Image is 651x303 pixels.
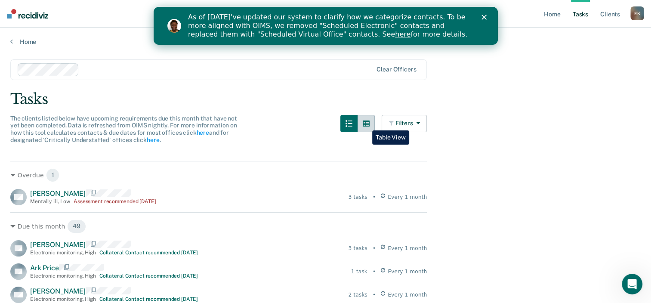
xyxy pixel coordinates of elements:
[10,38,641,46] a: Home
[99,273,198,279] div: Collateral Contact recommended [DATE]
[373,268,376,275] div: •
[241,23,257,31] a: here
[10,90,641,108] div: Tasks
[30,287,86,295] span: [PERSON_NAME]
[349,193,367,201] div: 3 tasks
[30,198,70,204] div: Mentally ill , Low
[30,296,96,302] div: Electronic monitoring , High
[373,291,376,299] div: •
[7,9,48,19] img: Recidiviz
[388,268,427,275] span: Every 1 month
[376,66,416,73] div: Clear officers
[373,193,376,201] div: •
[349,291,367,299] div: 2 tasks
[388,193,427,201] span: Every 1 month
[328,8,336,13] div: Close
[30,273,96,279] div: Electronic monitoring , High
[10,168,427,182] div: Overdue 1
[349,244,367,252] div: 3 tasks
[388,291,427,299] span: Every 1 month
[388,244,427,252] span: Every 1 month
[10,220,427,233] div: Due this month 49
[382,115,427,132] button: Filters
[46,168,60,182] span: 1
[373,244,376,252] div: •
[30,250,96,256] div: Electronic monitoring , High
[30,241,86,249] span: [PERSON_NAME]
[99,296,198,302] div: Collateral Contact recommended [DATE]
[630,6,644,20] button: EK
[147,136,159,143] a: here
[30,189,86,198] span: [PERSON_NAME]
[622,274,642,294] iframe: Intercom live chat
[154,7,498,45] iframe: Intercom live chat banner
[99,250,198,256] div: Collateral Contact recommended [DATE]
[10,115,237,143] span: The clients listed below have upcoming requirements due this month that have not yet been complet...
[630,6,644,20] div: E K
[74,198,156,204] div: Assessment recommended [DATE]
[30,264,59,272] span: Ark Price
[196,129,209,136] a: here
[67,220,86,233] span: 49
[351,268,367,275] div: 1 task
